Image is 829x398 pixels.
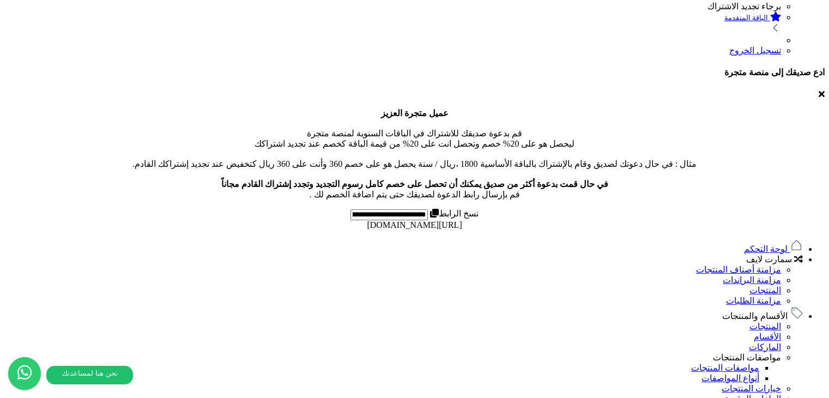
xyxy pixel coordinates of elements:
small: الباقة المتقدمة [724,14,768,22]
span: الأقسام والمنتجات [722,311,788,321]
a: مزامنة الطلبات [726,296,781,305]
span: سمارت لايف [746,255,792,264]
a: الأقسام [754,332,781,341]
b: عميل متجرة العزيز [381,108,449,118]
a: الماركات [749,342,781,352]
a: مزامنة البراندات [723,275,781,285]
a: الباقة المتقدمة [4,11,781,35]
a: مزامنة أصناف المنتجات [696,265,781,274]
li: برجاء تجديد الاشتراك [4,1,781,11]
h4: ادع صديقك إلى منصة متجرة [4,67,825,77]
a: المنتجات [749,322,781,331]
a: لوحة التحكم [744,244,803,254]
p: قم بدعوة صديقك للاشتراك في الباقات السنوية لمنصة متجرة ليحصل هو على 20% خصم وتحصل انت على 20% من ... [4,108,825,200]
span: لوحة التحكم [744,244,788,254]
a: خيارات المنتجات [722,384,781,393]
b: في حال قمت بدعوة أكثر من صديق يمكنك أن تحصل على خصم كامل رسوم التجديد وتجدد إشتراك القادم مجاناً [221,179,608,189]
a: مواصفات المنتجات [691,363,759,372]
label: نسخ الرابط [428,209,479,218]
a: مواصفات المنتجات [713,353,781,362]
a: أنواع المواصفات [701,373,759,383]
a: المنتجات [749,286,781,295]
div: [URL][DOMAIN_NAME] [4,220,825,230]
a: تسجيل الخروج [729,46,781,55]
